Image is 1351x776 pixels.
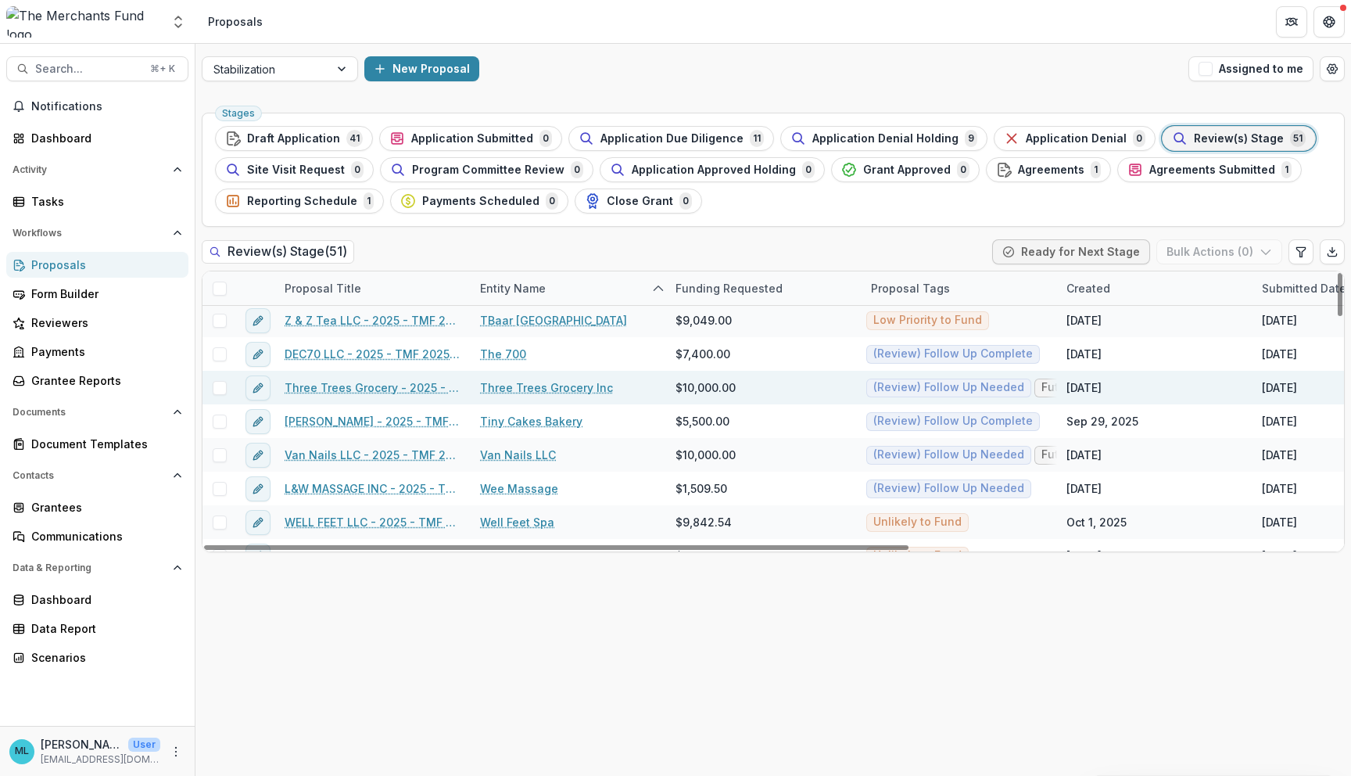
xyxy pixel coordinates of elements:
[285,514,461,530] a: WELL FEET LLC - 2025 - TMF 2025 Stabilization Grant Program
[41,753,160,767] p: [EMAIL_ADDRESS][DOMAIN_NAME]
[675,514,732,530] span: $9,842.54
[471,271,666,305] div: Entity Name
[31,100,182,113] span: Notifications
[1066,514,1127,530] div: Oct 1, 2025
[285,447,461,463] a: Van Nails LLC - 2025 - TMF 2025 Stabilization Grant Program
[666,271,862,305] div: Funding Requested
[575,189,702,214] button: Close Grant0
[247,163,345,177] span: Site Visit Request
[13,164,167,175] span: Activity
[1194,132,1284,145] span: Review(s) Stage
[202,240,354,263] h2: Review(s) Stage ( 51 )
[607,195,673,208] span: Close Grant
[6,189,188,214] a: Tasks
[245,443,271,468] button: edit
[167,6,189,38] button: Open entity switcher
[1018,163,1084,177] span: Agreements
[1091,161,1101,178] span: 1
[1026,132,1127,145] span: Application Denial
[6,281,188,307] a: Form Builder
[275,280,371,296] div: Proposal Title
[167,742,185,761] button: More
[245,375,271,401] button: edit
[6,587,188,613] a: Dashboard
[147,60,178,77] div: ⌘ + K
[6,339,188,365] a: Payments
[245,476,271,501] button: edit
[780,126,987,151] button: Application Denial Holding9
[379,126,562,151] button: Application Submitted0
[812,132,959,145] span: Application Denial Holding
[679,192,692,210] span: 0
[346,130,363,147] span: 41
[247,195,357,208] span: Reporting Schedule
[1156,239,1282,264] button: Bulk Actions (0)
[6,523,188,549] a: Communications
[471,280,555,296] div: Entity Name
[994,126,1156,151] button: Application Denial0
[1117,157,1302,182] button: Agreements Submitted1
[480,346,526,362] a: The 700
[364,56,479,81] button: New Proposal
[1133,130,1145,147] span: 0
[1149,163,1275,177] span: Agreements Submitted
[1290,130,1306,147] span: 51
[390,189,568,214] button: Payments Scheduled0
[600,157,825,182] button: Application Approved Holding0
[13,562,167,573] span: Data & Reporting
[222,108,255,119] span: Stages
[675,346,730,362] span: $7,400.00
[539,130,552,147] span: 0
[6,6,161,38] img: The Merchants Fund logo
[215,126,373,151] button: Draft Application41
[675,379,736,396] span: $10,000.00
[412,163,564,177] span: Program Committee Review
[380,157,593,182] button: Program Committee Review0
[411,132,533,145] span: Application Submitted
[31,649,176,666] div: Scenarios
[6,56,188,81] button: Search...
[31,286,176,302] div: Form Builder
[215,157,374,182] button: Site Visit Request0
[1066,548,1102,564] div: [DATE]
[6,400,188,425] button: Open Documents
[1262,548,1297,564] div: [DATE]
[6,368,188,393] a: Grantee Reports
[31,499,176,516] div: Grantees
[15,746,29,756] div: Miao Liu
[31,436,176,452] div: Document Templates
[245,342,271,367] button: edit
[957,161,969,178] span: 0
[632,163,796,177] span: Application Approved Holding
[41,736,122,753] p: [PERSON_NAME]
[1066,312,1102,329] div: [DATE]
[31,257,176,273] div: Proposals
[35,63,141,76] span: Search...
[1313,6,1345,38] button: Get Help
[1262,480,1297,497] div: [DATE]
[208,13,263,30] div: Proposals
[1281,161,1292,178] span: 1
[1057,271,1252,305] div: Created
[247,132,340,145] span: Draft Application
[1276,6,1307,38] button: Partners
[1288,239,1313,264] button: Edit table settings
[215,189,384,214] button: Reporting Schedule1
[992,239,1150,264] button: Ready for Next Stage
[6,310,188,336] a: Reviewers
[422,195,539,208] span: Payments Scheduled
[31,343,176,360] div: Payments
[546,192,558,210] span: 0
[285,413,461,429] a: [PERSON_NAME] - 2025 - TMF 2025 Stabilization Grant Program
[802,161,815,178] span: 0
[1066,480,1102,497] div: [DATE]
[1262,447,1297,463] div: [DATE]
[6,252,188,278] a: Proposals
[480,413,582,429] a: Tiny Cakes Bakery
[675,480,727,497] span: $1,509.50
[750,130,764,147] span: 11
[6,431,188,457] a: Document Templates
[1262,346,1297,362] div: [DATE]
[480,514,554,530] a: Well Feet Spa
